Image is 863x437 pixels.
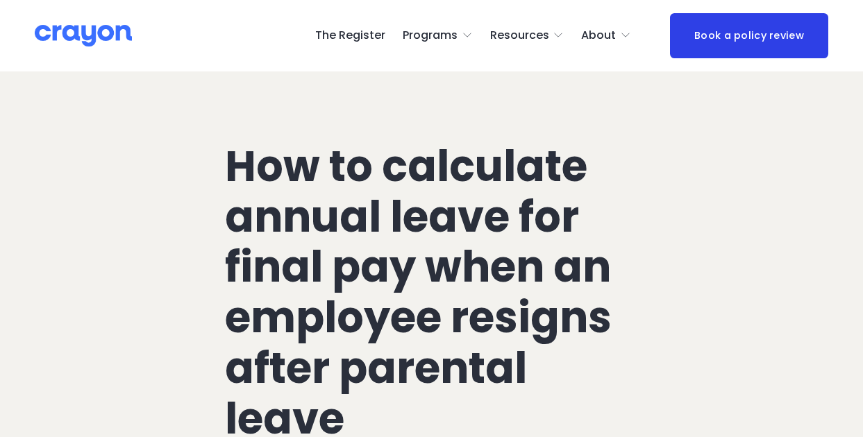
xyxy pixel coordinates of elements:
[315,24,385,46] a: The Register
[670,13,829,59] a: Book a policy review
[35,24,132,48] img: Crayon
[581,26,616,46] span: About
[403,26,458,46] span: Programs
[403,24,473,46] a: folder dropdown
[581,24,631,46] a: folder dropdown
[490,24,564,46] a: folder dropdown
[490,26,549,46] span: Resources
